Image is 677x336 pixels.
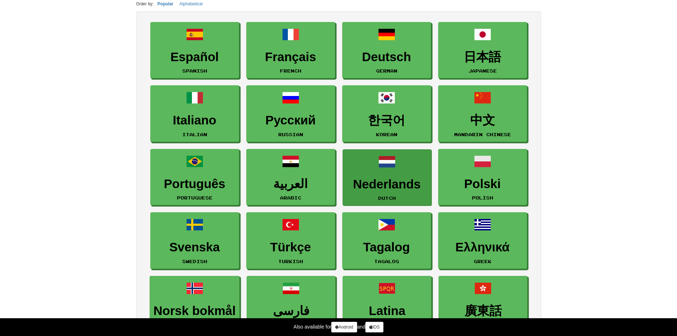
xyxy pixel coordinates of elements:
[438,212,527,269] a: ΕλληνικάGreek
[474,259,491,264] small: Greek
[376,68,397,73] small: German
[346,50,427,64] h3: Deutsch
[250,50,331,64] h3: Français
[154,113,235,127] h3: Italiano
[177,195,213,200] small: Portuguese
[342,22,431,79] a: DeutschGerman
[247,276,335,332] a: فارسیPersian Farsi
[150,149,239,206] a: PortuguêsPortuguese
[246,22,335,79] a: FrançaisFrench
[280,68,301,73] small: French
[342,85,431,142] a: 한국어Korean
[343,276,431,332] a: LatinaLatin
[343,149,431,206] a: NederlandsDutch
[438,149,527,206] a: PolskiPolish
[278,259,303,264] small: Turkish
[442,113,523,127] h3: 中文
[376,132,397,137] small: Korean
[442,240,523,254] h3: Ελληνικά
[378,196,396,201] small: Dutch
[442,304,523,318] h3: 廣東話
[346,304,428,318] h3: Latina
[442,50,523,64] h3: 日本語
[136,1,154,6] small: Order by:
[280,195,301,200] small: Arabic
[374,259,399,264] small: Tagalog
[154,50,235,64] h3: Español
[454,132,511,137] small: Mandarin Chinese
[154,177,235,191] h3: Português
[154,304,236,318] h3: Norsk bokmål
[365,322,383,332] a: iOS
[331,322,357,332] a: Android
[250,113,331,127] h3: Русский
[182,68,207,73] small: Spanish
[150,212,239,269] a: SvenskaSwedish
[346,177,428,191] h3: Nederlands
[182,259,207,264] small: Swedish
[246,212,335,269] a: TürkçeTurkish
[150,85,239,142] a: ItalianoItalian
[472,195,493,200] small: Polish
[439,276,527,332] a: 廣東話Cantonese
[246,149,335,206] a: العربيةArabic
[438,85,527,142] a: 中文Mandarin Chinese
[346,240,427,254] h3: Tagalog
[182,132,207,137] small: Italian
[250,240,331,254] h3: Türkçe
[342,212,431,269] a: TagalogTagalog
[150,22,239,79] a: EspañolSpanish
[346,113,427,127] h3: 한국어
[154,240,235,254] h3: Svenska
[438,22,527,79] a: 日本語Japanese
[442,177,523,191] h3: Polski
[251,304,332,318] h3: فارسی
[246,85,335,142] a: РусскийRussian
[468,68,497,73] small: Japanese
[278,132,303,137] small: Russian
[150,276,240,332] a: Norsk bokmålNorwegian Bokmål
[250,177,331,191] h3: العربية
